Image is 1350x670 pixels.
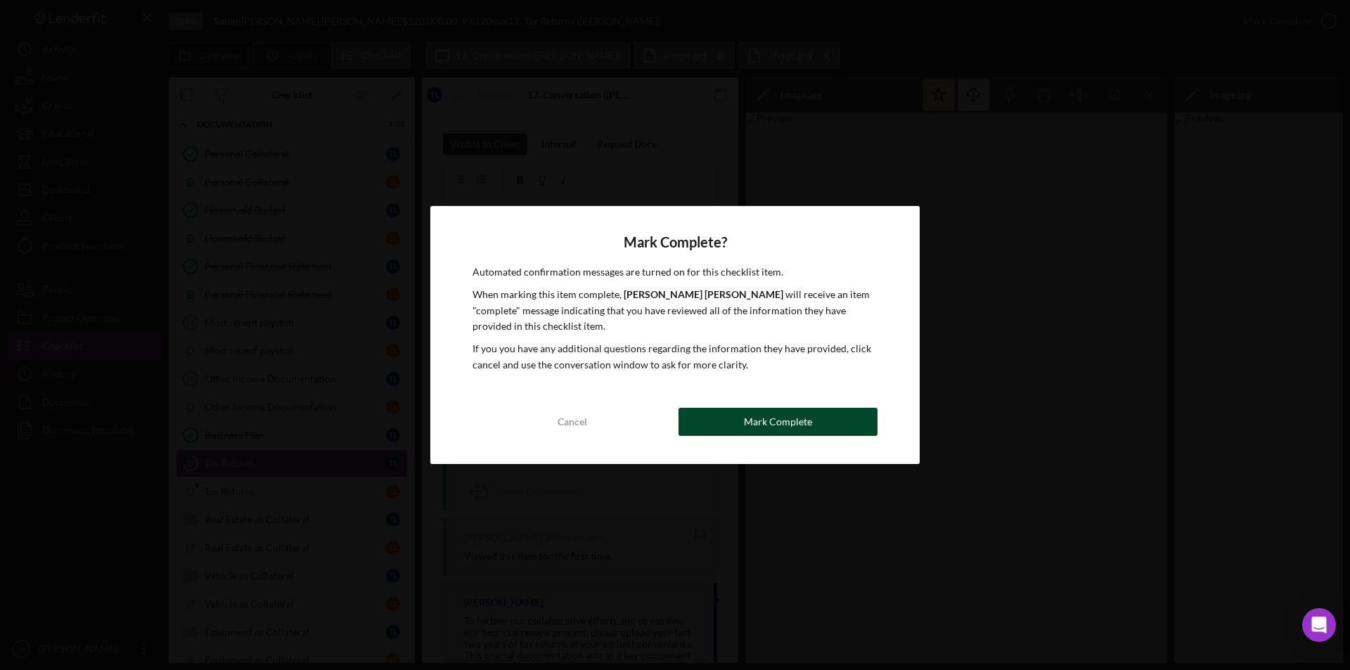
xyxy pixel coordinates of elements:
[472,234,877,250] h4: Mark Complete?
[472,341,877,373] p: If you you have any additional questions regarding the information they have provided, click canc...
[624,288,783,300] b: [PERSON_NAME] [PERSON_NAME]
[744,408,812,436] div: Mark Complete
[472,408,671,436] button: Cancel
[472,264,877,280] p: Automated confirmation messages are turned on for this checklist item.
[472,287,877,334] p: When marking this item complete, will receive an item "complete" message indicating that you have...
[679,408,877,436] button: Mark Complete
[558,408,587,436] div: Cancel
[1302,608,1336,642] div: Open Intercom Messenger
